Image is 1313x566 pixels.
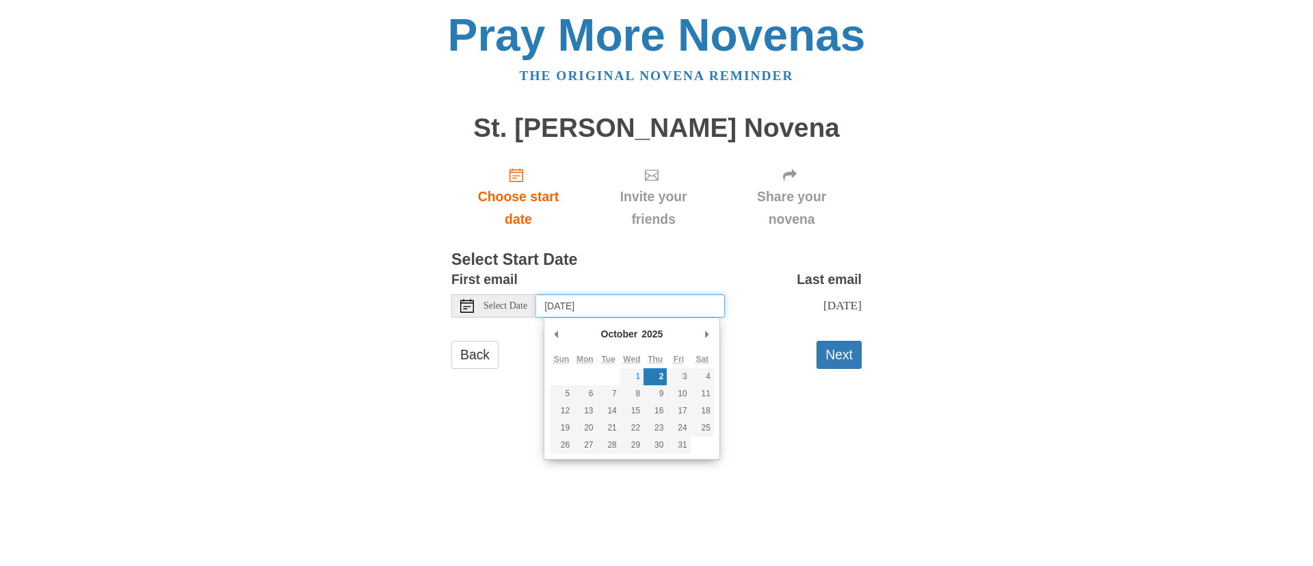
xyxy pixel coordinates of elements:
abbr: Monday [576,355,594,364]
button: 9 [644,385,667,402]
button: 14 [597,402,620,420]
button: 31 [667,437,690,454]
h1: St. [PERSON_NAME] Novena [451,114,862,143]
a: Pray More Novenas [448,10,866,60]
span: Select Date [483,301,527,311]
button: 21 [597,420,620,437]
button: 24 [667,420,690,437]
button: Previous Month [550,324,563,344]
button: 20 [573,420,596,437]
button: Next Month [700,324,714,344]
a: Choose start date [451,156,585,237]
button: 23 [644,420,667,437]
a: The original novena reminder [520,68,794,83]
span: Choose start date [465,185,572,231]
button: 19 [550,420,573,437]
input: Use the arrow keys to pick a date [536,294,725,318]
abbr: Friday [674,355,684,364]
button: 13 [573,402,596,420]
button: 16 [644,402,667,420]
button: 10 [667,385,690,402]
button: Next [817,341,862,369]
abbr: Tuesday [601,355,615,364]
button: 17 [667,402,690,420]
abbr: Saturday [695,355,708,364]
button: 7 [597,385,620,402]
button: 26 [550,437,573,454]
button: 30 [644,437,667,454]
span: Invite your friends [599,185,708,231]
button: 12 [550,402,573,420]
label: First email [451,268,518,291]
button: 6 [573,385,596,402]
button: 8 [620,385,644,402]
button: 5 [550,385,573,402]
button: 27 [573,437,596,454]
button: 15 [620,402,644,420]
button: 28 [597,437,620,454]
button: 3 [667,368,690,385]
div: Click "Next" to confirm your start date first. [721,156,862,237]
button: 4 [691,368,714,385]
div: October [599,324,640,344]
abbr: Sunday [554,355,570,364]
div: 2025 [639,324,665,344]
a: Back [451,341,499,369]
abbr: Wednesday [623,355,640,364]
button: 2 [644,368,667,385]
button: 22 [620,420,644,437]
div: Click "Next" to confirm your start date first. [585,156,721,237]
span: Share your novena [735,185,848,231]
button: 18 [691,402,714,420]
label: Last email [797,268,862,291]
h3: Select Start Date [451,251,862,269]
button: 29 [620,437,644,454]
button: 11 [691,385,714,402]
span: [DATE] [823,298,862,312]
abbr: Thursday [648,355,663,364]
button: 1 [620,368,644,385]
button: 25 [691,420,714,437]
